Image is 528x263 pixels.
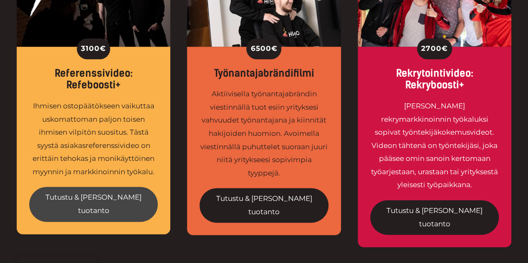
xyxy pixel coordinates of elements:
[370,68,499,92] div: Rekrytointivideo: Rekryboosti+
[100,42,106,55] span: €
[77,38,110,59] div: 3100
[246,38,281,59] div: 6500
[200,68,328,80] div: Työnantajabrändifilmi
[417,38,452,59] div: 2700
[370,200,499,235] a: Tutustu & [PERSON_NAME] tuotanto
[29,68,158,92] div: Referenssivideo: Refeboosti+
[29,100,158,178] div: Ihmisen ostopäätökseen vaikuttaa uskomattoman paljon toisen ihmisen vilpitön suositus. Tästä syys...
[271,42,277,55] span: €
[442,42,448,55] span: €
[370,100,499,192] div: [PERSON_NAME] rekrymarkkinoinnin työkaluksi sopivat työntekijäkokemusvideot. Videon tähtenä on ty...
[200,188,328,223] a: Tutustu & [PERSON_NAME] tuotanto
[200,88,328,180] div: Aktiivisella työnantajabrändin viestinnällä tuot esiin yrityksesi vahvuudet työnantajana ja kiinn...
[29,187,158,221] a: Tutustu & [PERSON_NAME] tuotanto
